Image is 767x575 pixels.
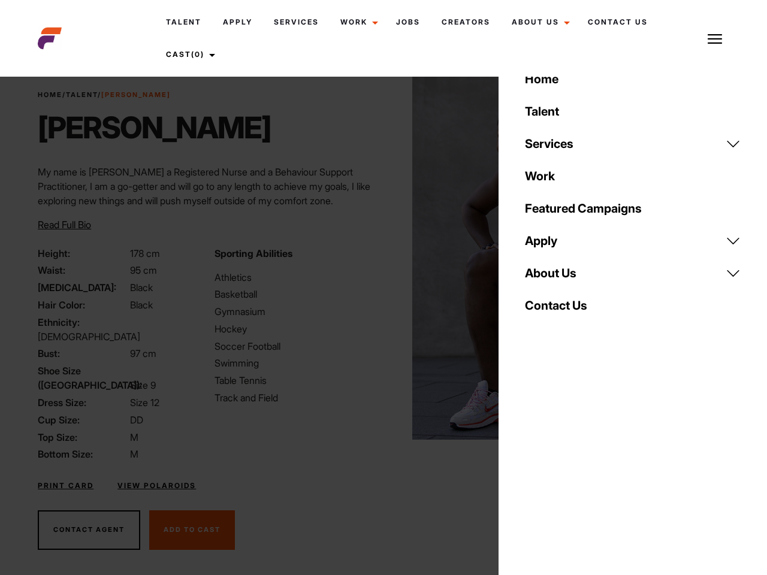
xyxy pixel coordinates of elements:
a: Work [518,160,748,192]
img: Burger icon [708,32,722,46]
span: 97 cm [130,347,156,359]
span: Shoe Size ([GEOGRAPHIC_DATA]): [38,364,128,392]
button: Add To Cast [149,510,235,550]
span: Read Full Bio [38,219,91,231]
a: Talent [66,90,98,99]
a: Home [518,63,748,95]
span: Bust: [38,346,128,361]
li: Soccer Football [215,339,376,353]
span: Hair Color: [38,298,128,312]
span: Cup Size: [38,413,128,427]
span: Size 9 [130,379,156,391]
a: About Us [518,257,748,289]
a: Apply [518,225,748,257]
span: [DEMOGRAPHIC_DATA] [38,331,140,343]
span: M [130,431,138,443]
span: Top Size: [38,430,128,444]
span: M [130,448,138,460]
strong: Sporting Abilities [215,247,292,259]
span: [MEDICAL_DATA]: [38,280,128,295]
span: Bottom Size: [38,447,128,461]
h1: [PERSON_NAME] [38,110,271,146]
a: Apply [212,6,263,38]
span: Black [130,282,153,293]
li: Gymnasium [215,304,376,319]
img: cropped-aefm-brand-fav-22-square.png [38,26,62,50]
span: Ethnicity: [38,315,128,329]
a: Work [330,6,385,38]
button: Read Full Bio [38,217,91,232]
span: Size 12 [130,397,159,408]
span: 178 cm [130,247,160,259]
a: View Polaroids [117,480,196,491]
li: Table Tennis [215,373,376,388]
span: DD [130,414,143,426]
a: About Us [501,6,577,38]
li: Track and Field [215,391,376,405]
a: Cast(0) [155,38,222,71]
span: My name is [PERSON_NAME] a Registered Nurse and a Behaviour Support Practitioner, I am a go-gette... [38,166,370,207]
li: Athletics [215,270,376,285]
a: Jobs [385,6,431,38]
a: Featured Campaigns [518,192,748,225]
a: Creators [431,6,501,38]
button: Contact Agent [38,510,140,550]
li: Basketball [215,287,376,301]
a: Talent [518,95,748,128]
a: Talent [155,6,212,38]
li: Hockey [215,322,376,336]
span: / / [38,90,171,100]
span: 95 cm [130,264,157,276]
li: Swimming [215,356,376,370]
span: Height: [38,246,128,261]
a: Contact Us [577,6,659,38]
strong: [PERSON_NAME] [101,90,171,99]
a: Print Card [38,480,93,491]
span: Waist: [38,263,128,277]
a: Home [38,90,62,99]
span: Add To Cast [164,525,221,534]
a: Contact Us [518,289,748,322]
a: Services [518,128,748,160]
a: Services [263,6,330,38]
span: Dress Size: [38,395,128,410]
span: Black [130,299,153,311]
span: (0) [191,50,204,59]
